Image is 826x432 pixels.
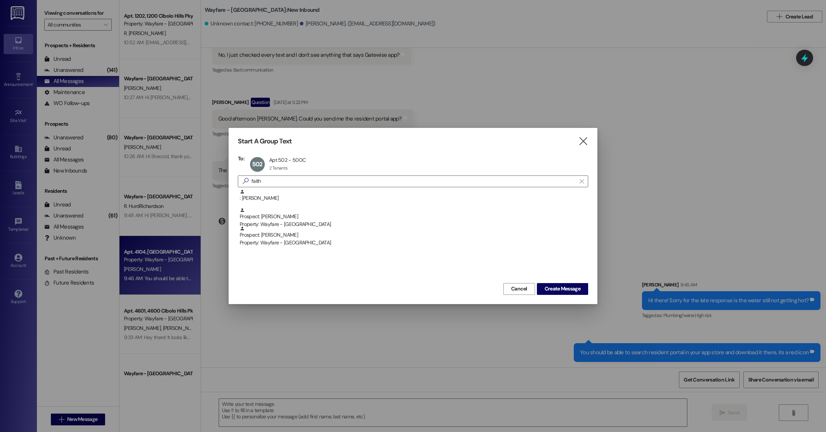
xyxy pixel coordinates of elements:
[252,160,263,168] span: 502
[238,226,588,244] div: Prospect: [PERSON_NAME]Property: Wayfare - [GEOGRAPHIC_DATA]
[240,239,588,247] div: Property: Wayfare - [GEOGRAPHIC_DATA]
[238,189,588,208] div: : [PERSON_NAME]
[238,208,588,226] div: Prospect: [PERSON_NAME]Property: Wayfare - [GEOGRAPHIC_DATA]
[580,178,584,184] i: 
[269,165,288,171] div: 2 Tenants
[240,208,588,229] div: Prospect: [PERSON_NAME]
[238,155,244,162] h3: To:
[511,285,527,293] span: Cancel
[578,137,588,145] i: 
[537,283,588,295] button: Create Message
[576,176,588,187] button: Clear text
[503,283,535,295] button: Cancel
[240,177,251,185] i: 
[251,176,576,187] input: Search for any contact or apartment
[545,285,580,293] span: Create Message
[238,137,292,146] h3: Start A Group Text
[240,226,588,247] div: Prospect: [PERSON_NAME]
[240,220,588,228] div: Property: Wayfare - [GEOGRAPHIC_DATA]
[269,157,306,163] div: Apt 502 - 500C
[240,189,588,202] div: : [PERSON_NAME]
